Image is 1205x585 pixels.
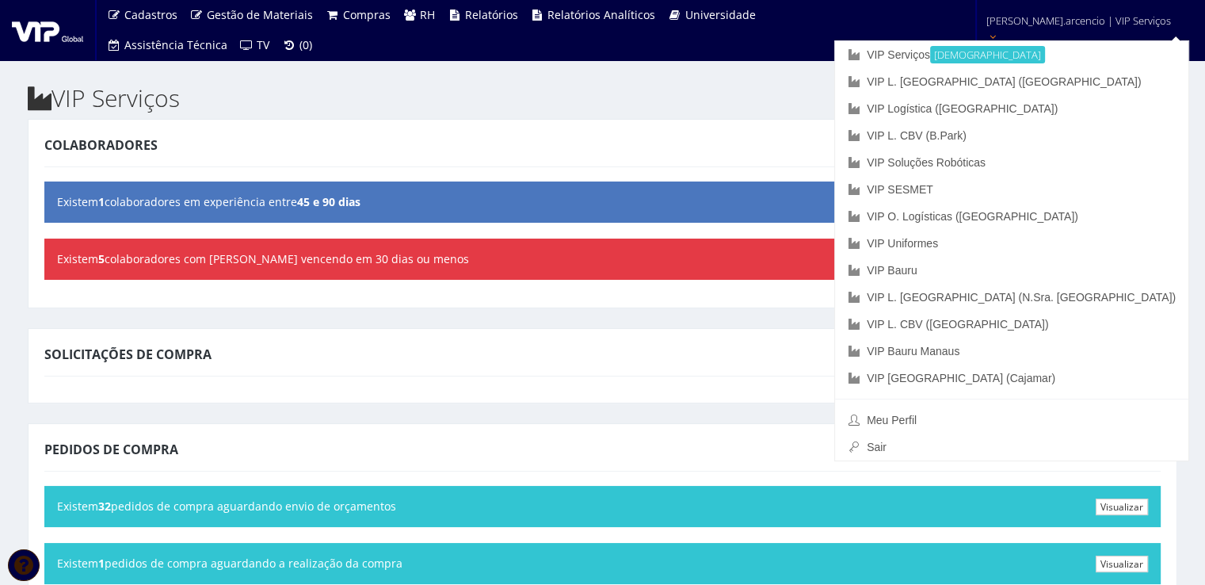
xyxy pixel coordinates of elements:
span: Solicitações de Compra [44,346,212,363]
a: (0) [276,30,318,60]
b: 1 [98,194,105,209]
a: Meu Perfil [835,407,1188,434]
span: Universidade [685,7,756,22]
span: Colaboradores [44,136,158,154]
a: Assistência Técnica [101,30,234,60]
a: VIP Bauru [835,257,1188,284]
a: VIP SESMET [835,176,1188,203]
a: VIP Uniformes [835,230,1188,257]
img: logo [12,18,83,42]
div: Existem colaboradores com [PERSON_NAME] vencendo em 30 dias ou menos [44,239,1161,280]
a: Visualizar [1096,556,1148,572]
a: TV [234,30,276,60]
div: Existem pedidos de compra aguardando a realização da compra [44,543,1161,584]
b: 1 [98,556,105,571]
a: Sair [835,434,1188,461]
span: Assistência Técnica [124,37,227,52]
span: (0) [299,37,312,52]
a: VIP Serviços[DEMOGRAPHIC_DATA] [835,41,1188,68]
a: VIP O. Logísticas ([GEOGRAPHIC_DATA]) [835,203,1188,230]
div: Existem pedidos de compra aguardando envio de orçamentos [44,486,1161,527]
span: Compras [343,7,391,22]
span: Gestão de Materiais [207,7,313,22]
h2: VIP Serviços [28,85,1177,111]
small: [DEMOGRAPHIC_DATA] [930,46,1045,63]
a: Visualizar [1096,499,1148,515]
a: VIP Bauru Manaus [835,338,1188,365]
a: VIP L. CBV ([GEOGRAPHIC_DATA]) [835,311,1188,338]
b: 32 [98,499,111,514]
span: [PERSON_NAME].arcencio | VIP Serviços [986,13,1171,29]
b: 5 [98,251,105,266]
span: Cadastros [124,7,177,22]
span: Pedidos de Compra [44,441,178,458]
b: 45 e 90 dias [297,194,360,209]
a: VIP Soluções Robóticas [835,149,1188,176]
a: VIP L. CBV (B.Park) [835,122,1188,149]
a: VIP L. [GEOGRAPHIC_DATA] ([GEOGRAPHIC_DATA]) [835,68,1188,95]
a: VIP L. [GEOGRAPHIC_DATA] (N.Sra. [GEOGRAPHIC_DATA]) [835,284,1188,311]
span: TV [257,37,269,52]
div: Existem colaboradores em experiência entre [44,182,1161,223]
span: RH [420,7,435,22]
span: Relatórios Analíticos [547,7,655,22]
span: Relatórios [465,7,518,22]
a: VIP [GEOGRAPHIC_DATA] (Cajamar) [835,365,1188,392]
a: VIP Logística ([GEOGRAPHIC_DATA]) [835,95,1188,122]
